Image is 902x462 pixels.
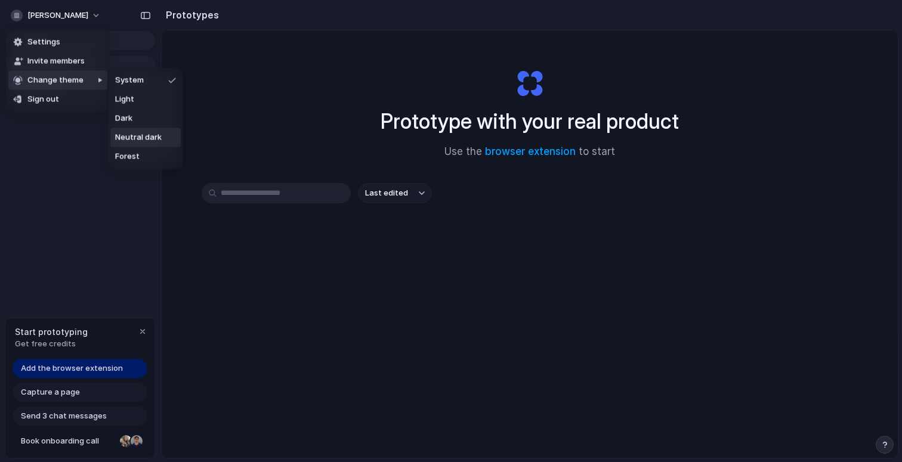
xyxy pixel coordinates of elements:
[115,94,134,106] span: Light
[115,151,140,163] span: Forest
[27,36,60,48] span: Settings
[115,132,162,144] span: Neutral dark
[115,75,144,86] span: System
[27,75,84,86] span: Change theme
[27,55,85,67] span: Invite members
[27,94,59,106] span: Sign out
[115,113,132,125] span: Dark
